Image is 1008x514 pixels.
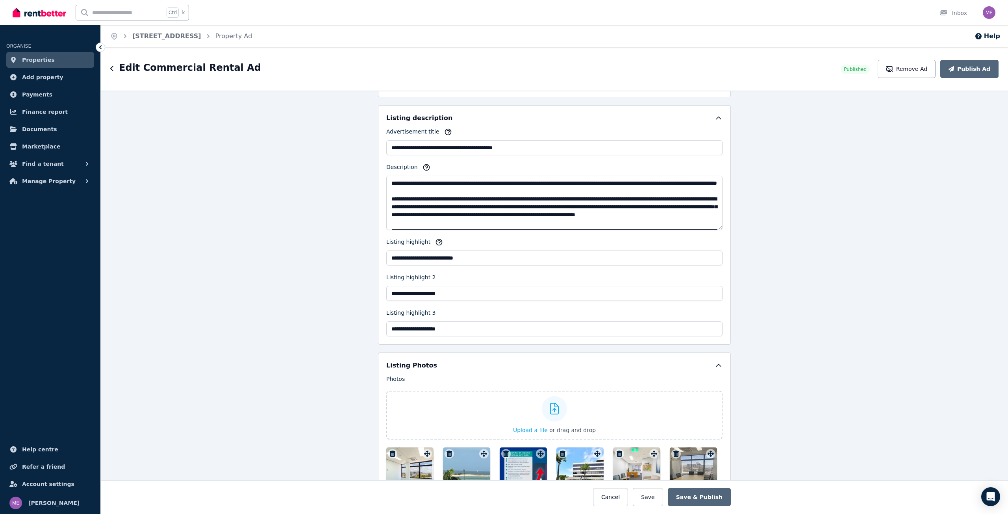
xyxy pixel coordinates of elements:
nav: Breadcrumb [101,25,261,47]
span: Payments [22,90,52,99]
span: Refer a friend [22,462,65,471]
button: Help [975,32,1000,41]
span: ORGANISE [6,43,31,49]
span: Documents [22,124,57,134]
label: Advertisement title [386,128,439,139]
button: Manage Property [6,173,94,189]
span: or drag and drop [549,427,596,433]
a: Add property [6,69,94,85]
span: Upload a file [513,427,548,433]
p: Photos [386,375,723,383]
a: Documents [6,121,94,137]
h1: Edit Commercial Rental Ad [119,61,261,74]
label: Listing highlight 2 [386,273,435,284]
button: Cancel [593,488,628,506]
span: Account settings [22,479,74,489]
a: Properties [6,52,94,68]
label: Listing highlight [386,238,430,249]
label: Description [386,163,418,174]
span: [PERSON_NAME] [28,498,80,508]
h5: Listing description [386,113,452,123]
img: Monique Everton [983,6,995,19]
img: Monique Everton [9,497,22,509]
button: Publish Ad [940,60,999,78]
span: Marketplace [22,142,60,151]
a: Property Ad [215,32,252,40]
button: Save & Publish [668,488,731,506]
button: Upload a file or drag and drop [513,426,596,434]
a: Account settings [6,476,94,492]
span: Ctrl [167,7,179,18]
button: Find a tenant [6,156,94,172]
a: Finance report [6,104,94,120]
span: k [182,9,185,16]
span: Find a tenant [22,159,64,169]
div: Inbox [939,9,967,17]
span: Add property [22,72,63,82]
span: Help centre [22,445,58,454]
button: Save [633,488,663,506]
button: Remove Ad [878,60,936,78]
a: [STREET_ADDRESS] [132,32,201,40]
span: Properties [22,55,55,65]
span: Manage Property [22,176,76,186]
a: Marketplace [6,139,94,154]
span: Finance report [22,107,68,117]
h5: Listing Photos [386,361,437,370]
a: Payments [6,87,94,102]
label: Listing highlight 3 [386,309,435,320]
span: Published [844,66,867,72]
a: Help centre [6,442,94,457]
img: RentBetter [13,7,66,19]
a: Refer a friend [6,459,94,475]
div: Open Intercom Messenger [981,487,1000,506]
